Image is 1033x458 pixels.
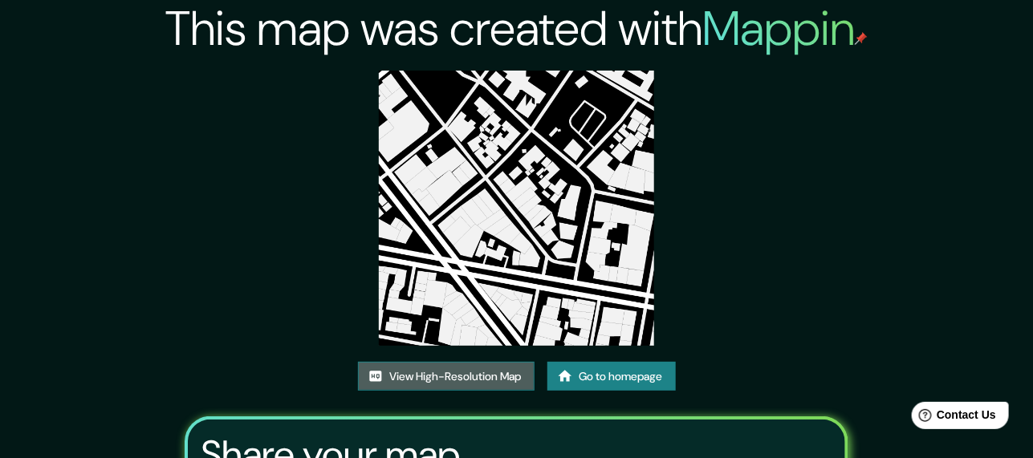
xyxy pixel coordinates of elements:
iframe: Help widget launcher [890,395,1015,440]
img: created-map [379,71,654,346]
a: View High-Resolution Map [358,362,535,391]
img: mappin-pin [855,32,868,45]
a: Go to homepage [547,362,676,391]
